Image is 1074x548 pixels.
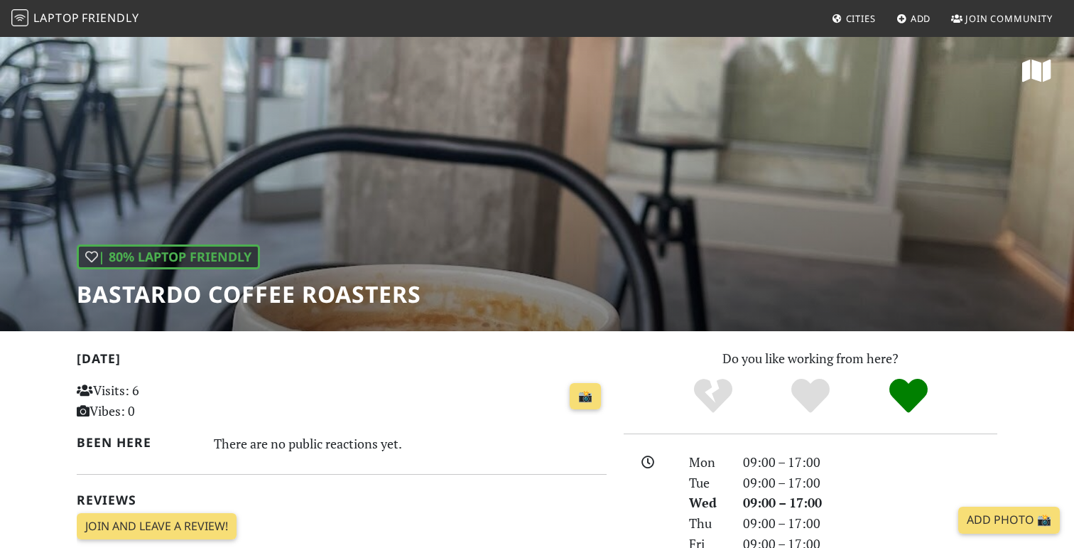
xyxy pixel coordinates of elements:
[911,12,931,25] span: Add
[859,377,958,416] div: Definitely!
[77,281,421,308] h1: Bastardo Coffee Roasters
[33,10,80,26] span: Laptop
[77,493,607,507] h2: Reviews
[82,10,139,26] span: Friendly
[624,348,997,369] p: Do you like working from here?
[570,383,601,410] a: 📸
[11,9,28,26] img: LaptopFriendly
[846,12,876,25] span: Cities
[77,513,237,540] a: Join and leave a review!
[214,432,607,455] div: There are no public reactions yet.
[734,493,1006,513] div: 09:00 – 17:00
[680,473,734,493] div: Tue
[680,513,734,534] div: Thu
[734,513,1006,534] div: 09:00 – 17:00
[680,493,734,513] div: Wed
[77,245,260,269] div: | 80% Laptop Friendly
[891,6,937,31] a: Add
[734,452,1006,473] div: 09:00 – 17:00
[945,6,1058,31] a: Join Community
[965,12,1053,25] span: Join Community
[826,6,882,31] a: Cities
[77,351,607,372] h2: [DATE]
[664,377,762,416] div: No
[77,380,242,421] p: Visits: 6 Vibes: 0
[11,6,139,31] a: LaptopFriendly LaptopFriendly
[761,377,859,416] div: Yes
[958,507,1060,534] a: Add Photo 📸
[734,473,1006,493] div: 09:00 – 17:00
[680,452,734,473] div: Mon
[77,435,197,450] h2: Been here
